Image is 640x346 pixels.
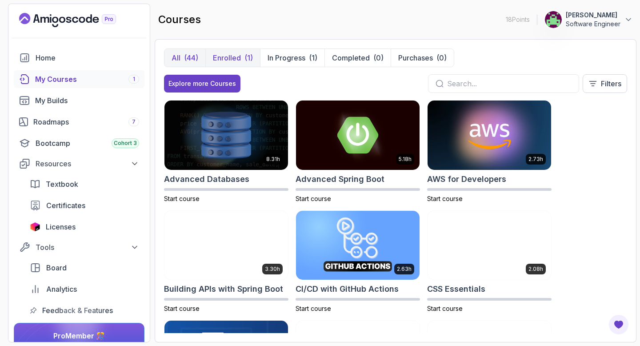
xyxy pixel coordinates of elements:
img: Advanced Databases card [164,101,288,170]
img: user profile image [545,11,562,28]
span: Textbook [46,179,78,189]
a: licenses [24,218,144,236]
a: roadmaps [14,113,144,131]
img: jetbrains icon [30,222,40,231]
p: 2.63h [397,266,412,273]
span: Start course [427,305,463,312]
div: My Builds [35,95,139,106]
img: CSS Essentials card [428,211,551,280]
span: Start course [164,195,200,202]
h2: courses [158,12,201,27]
img: CI/CD with GitHub Actions card [296,211,420,280]
h2: CI/CD with GitHub Actions [296,283,399,295]
span: Certificates [46,200,85,211]
h2: Building APIs with Spring Boot [164,283,283,295]
a: board [24,259,144,277]
p: Software Engineer [566,20,620,28]
div: Bootcamp [36,138,139,149]
span: 7 [132,118,136,125]
p: Filters [601,78,621,89]
p: 2.08h [528,266,543,273]
p: Completed [332,52,370,63]
p: 5.18h [399,156,412,163]
div: Tools [36,242,139,253]
a: builds [14,92,144,109]
span: Analytics [46,284,77,294]
span: Board [46,262,67,273]
p: 8.31h [266,156,280,163]
input: Search... [447,78,572,89]
span: Start course [296,305,331,312]
div: Resources [36,158,139,169]
span: Licenses [46,221,76,232]
div: (44) [184,52,198,63]
span: Feedback & Features [42,305,113,316]
button: Filters [583,74,627,93]
h2: AWS for Developers [427,173,506,185]
div: Roadmaps [33,117,139,127]
a: textbook [24,175,144,193]
p: 18 Points [506,15,530,24]
button: All(44) [164,49,205,67]
h2: Advanced Databases [164,173,249,185]
p: In Progress [268,52,305,63]
a: Landing page [19,13,136,27]
button: Completed(0) [324,49,391,67]
span: Start course [427,195,463,202]
div: (1) [309,52,317,63]
button: Open Feedback Button [608,314,629,335]
span: Start course [296,195,331,202]
p: [PERSON_NAME] [566,11,620,20]
button: Explore more Courses [164,75,240,93]
img: Building APIs with Spring Boot card [164,211,288,280]
p: 2.73h [528,156,543,163]
p: All [172,52,180,63]
a: feedback [24,302,144,319]
span: Cohort 3 [114,140,137,147]
a: analytics [24,280,144,298]
a: courses [14,70,144,88]
a: home [14,49,144,67]
div: (0) [436,52,447,63]
span: Start course [164,305,200,312]
div: Explore more Courses [168,79,236,88]
p: Enrolled [213,52,241,63]
h2: Advanced Spring Boot [296,173,384,185]
a: certificates [24,197,144,214]
p: Purchases [398,52,433,63]
div: (0) [373,52,384,63]
p: 3.30h [265,266,280,273]
a: bootcamp [14,134,144,152]
button: Resources [14,156,144,172]
div: My Courses [35,74,139,84]
button: Enrolled(1) [205,49,260,67]
button: user profile image[PERSON_NAME]Software Engineer [544,11,633,28]
div: Home [36,52,139,63]
span: 1 [133,76,135,83]
img: AWS for Developers card [428,101,551,170]
button: In Progress(1) [260,49,324,67]
img: Advanced Spring Boot card [296,101,420,170]
h2: CSS Essentials [427,283,485,295]
button: Tools [14,239,144,255]
div: (1) [244,52,253,63]
button: Purchases(0) [391,49,454,67]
